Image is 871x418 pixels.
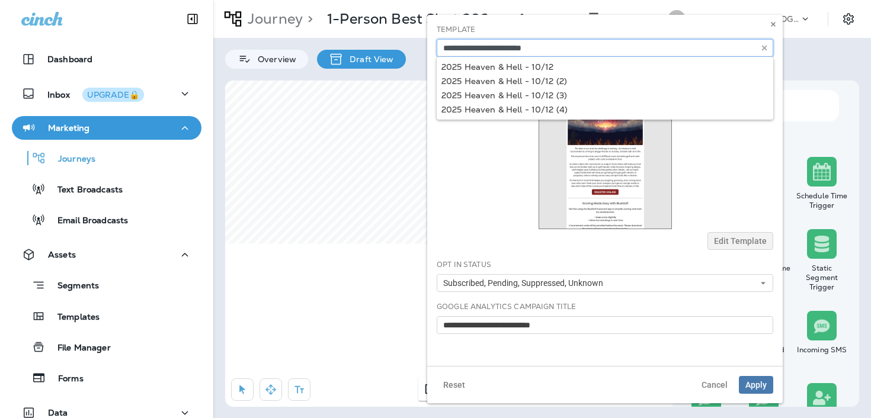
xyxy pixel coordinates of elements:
button: Segments [12,272,201,298]
div: 2025 Heaven & Hell - 10/12 (3) [441,91,768,100]
span: Edit Template [714,237,767,245]
button: Edit Template [707,232,773,250]
div: 2025 Heaven & Hell - 10/12 (4) [441,105,768,114]
p: 1-Person Best Shot 2025 - 9/7 Copy [327,10,505,28]
p: > [303,10,313,28]
p: Assets [48,250,76,259]
button: Journeys [12,146,201,171]
button: UPGRADE🔒 [82,88,144,102]
p: Dashboard [47,54,92,64]
p: Marketing [48,123,89,133]
p: Overview [252,54,296,64]
label: Template [437,25,475,34]
div: Static Segment Trigger [795,263,848,292]
button: Assets [12,243,201,266]
p: Email Broadcasts [46,216,128,227]
button: Apply [739,376,773,394]
button: Settings [838,8,859,30]
label: Google Analytics Campaign Title [437,302,576,311]
p: Journey [243,10,303,28]
button: Text Broadcasts [12,176,201,201]
p: Forms [46,374,84,385]
img: thumbnail for template [539,81,672,229]
button: Reset [437,376,472,394]
span: Cancel [702,381,728,389]
div: UPGRADE🔒 [87,91,139,99]
button: File Manager [12,335,201,359]
span: Reset [443,381,465,389]
p: Data [48,408,68,417]
p: File Manager [46,343,111,354]
span: Apply [745,381,767,389]
button: InboxUPGRADE🔒 [12,82,201,105]
button: Forms [12,365,201,390]
p: Inbox [47,88,144,100]
button: Cancel [695,376,734,394]
div: 2025 Heaven & Hell - 10/12 (2) [441,76,768,86]
p: Segments [46,281,99,292]
button: Templates [12,304,201,329]
span: Subscribed, Pending, Suppressed, Unknown [443,278,608,288]
button: Dashboard [12,47,201,71]
div: Schedule Time Trigger [795,191,848,210]
div: BW [668,10,686,28]
p: [PERSON_NAME][GEOGRAPHIC_DATA][PERSON_NAME] [693,14,799,24]
div: Incoming SMS [795,345,848,355]
button: Marketing [12,116,201,140]
label: Opt In Status [437,260,491,269]
p: Journeys [46,154,95,165]
span: Working as: [606,14,656,24]
p: Draft View [344,54,393,64]
button: Subscribed, Pending, Suppressed, Unknown [437,274,773,292]
p: Text Broadcasts [46,185,123,196]
p: Templates [46,312,100,323]
button: Email Broadcasts [12,207,201,232]
button: Collapse Sidebar [176,7,209,31]
div: 2025 Heaven & Hell - 10/12 [441,62,768,72]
